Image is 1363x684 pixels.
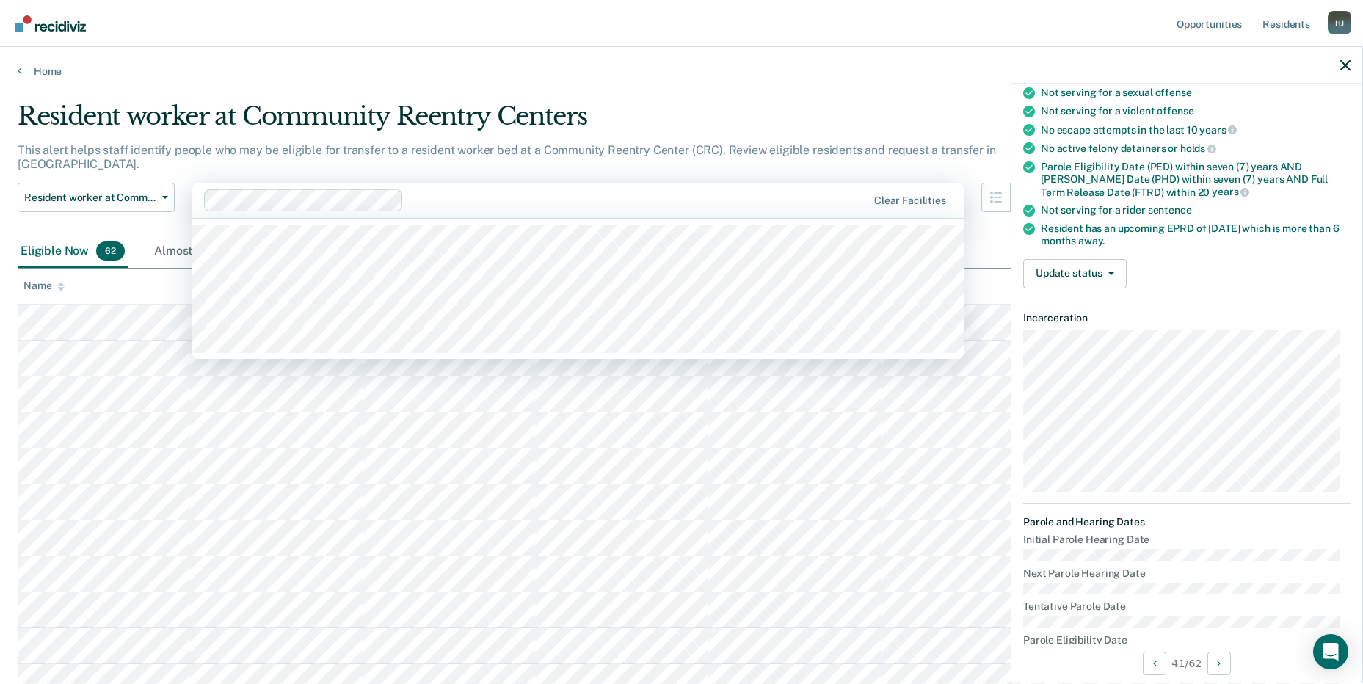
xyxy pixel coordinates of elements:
[1143,652,1166,675] button: Previous Opportunity
[18,143,995,171] p: This alert helps staff identify people who may be eligible for transfer to a resident worker bed ...
[1041,222,1351,247] div: Resident has an upcoming EPRD of [DATE] which is more than 6 months
[1023,634,1351,647] dt: Parole Eligibility Date
[874,194,946,207] div: Clear facilities
[1328,11,1351,34] button: Profile dropdown button
[96,241,125,261] span: 62
[151,236,275,268] div: Almost Eligible
[1199,124,1237,136] span: years
[23,280,65,292] div: Name
[1180,142,1216,154] span: holds
[1023,259,1127,288] button: Update status
[1041,161,1351,198] div: Parole Eligibility Date (PED) within seven (7) years AND [PERSON_NAME] Date (PHD) within seven (7...
[1328,11,1351,34] div: H J
[1023,312,1351,324] dt: Incarceration
[24,192,156,204] span: Resident worker at Community Reentry Centers
[1041,87,1351,99] div: Not serving for a sexual
[1041,105,1351,117] div: Not serving for a violent
[1011,644,1362,683] div: 41 / 62
[1148,204,1192,216] span: sentence
[1041,123,1351,137] div: No escape attempts in the last 10
[1212,186,1249,197] span: years
[1023,567,1351,580] dt: Next Parole Hearing Date
[1313,634,1348,669] div: Open Intercom Messenger
[1041,204,1351,217] div: Not serving for a rider
[1207,652,1231,675] button: Next Opportunity
[1157,105,1193,117] span: offense
[1078,235,1105,247] span: away.
[18,101,1040,143] div: Resident worker at Community Reentry Centers
[1041,142,1351,155] div: No active felony detainers or
[1023,600,1351,613] dt: Tentative Parole Date
[18,65,1345,78] a: Home
[1023,534,1351,546] dt: Initial Parole Hearing Date
[15,15,86,32] img: Recidiviz
[1155,87,1192,98] span: offense
[18,236,128,268] div: Eligible Now
[1023,516,1351,528] dt: Parole and Hearing Dates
